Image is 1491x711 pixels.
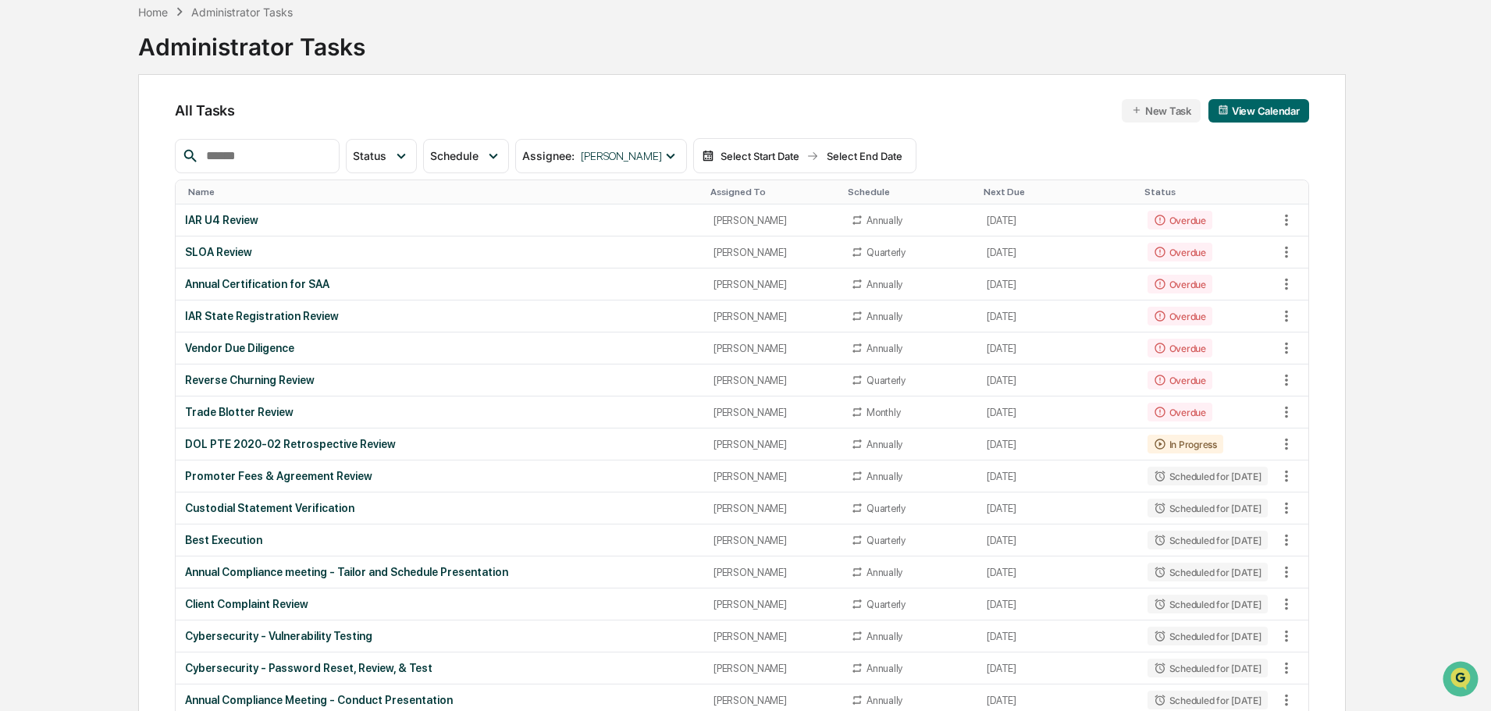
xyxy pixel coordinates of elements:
div: Annually [866,567,902,578]
div: [PERSON_NAME] [713,279,832,290]
td: [DATE] [977,556,1137,588]
div: Promoter Fees & Agreement Review [185,470,695,482]
div: Client Complaint Review [185,598,695,610]
div: Scheduled for [DATE] [1148,499,1268,517]
div: Monthly [866,407,900,418]
div: Best Execution [185,534,695,546]
div: Annually [866,631,902,642]
div: [PERSON_NAME] [713,343,832,354]
div: 🖐️ [16,198,28,211]
div: Scheduled for [DATE] [1148,595,1268,613]
div: [PERSON_NAME] [713,215,832,226]
div: Start new chat [53,119,256,135]
div: Overdue [1148,403,1212,421]
div: Toggle SortBy [1144,187,1271,197]
div: Vendor Due Diligence [185,342,695,354]
div: Select End Date [822,150,908,162]
span: Preclearance [31,197,101,212]
div: Annual Compliance Meeting - Conduct Presentation [185,694,695,706]
div: In Progress [1148,435,1223,453]
div: [PERSON_NAME] [713,503,832,514]
div: [PERSON_NAME] [713,247,832,258]
div: Annually [866,695,902,706]
div: IAR State Registration Review [185,310,695,322]
a: 🔎Data Lookup [9,220,105,248]
p: How can we help? [16,33,284,58]
div: Overdue [1148,275,1212,293]
div: Select Start Date [717,150,803,162]
div: Overdue [1148,339,1212,357]
div: Administrator Tasks [138,20,365,61]
div: [PERSON_NAME] [713,695,832,706]
div: Annually [866,471,902,482]
img: 1746055101610-c473b297-6a78-478c-a979-82029cc54cd1 [16,119,44,148]
div: [PERSON_NAME] [713,631,832,642]
a: 🗄️Attestations [107,190,200,219]
div: Quarterly [866,247,906,258]
iframe: Open customer support [1441,659,1483,702]
div: Toggle SortBy [188,187,698,197]
div: Toggle SortBy [1277,187,1308,197]
div: [PERSON_NAME] [713,439,832,450]
div: Home [138,5,168,19]
div: Scheduled for [DATE] [1148,659,1268,677]
span: Status [353,149,386,162]
div: Annually [866,311,902,322]
div: Toggle SortBy [710,187,835,197]
td: [DATE] [977,396,1137,428]
div: Overdue [1148,371,1212,389]
div: Annual Certification for SAA [185,278,695,290]
div: [PERSON_NAME] [713,471,832,482]
div: Scheduled for [DATE] [1148,691,1268,709]
div: [PERSON_NAME] [713,407,832,418]
div: Cybersecurity - Password Reset, Review, & Test [185,662,695,674]
div: 🔎 [16,228,28,240]
div: DOL PTE 2020-02 Retrospective Review [185,438,695,450]
div: Annually [866,439,902,450]
td: [DATE] [977,492,1137,524]
td: [DATE] [977,588,1137,620]
div: SLOA Review [185,246,695,258]
td: [DATE] [977,204,1137,236]
a: 🖐️Preclearance [9,190,107,219]
button: New Task [1122,99,1201,123]
td: [DATE] [977,332,1137,364]
img: arrow right [806,150,819,162]
div: [PERSON_NAME] [713,567,832,578]
td: [DATE] [977,460,1137,492]
span: Assignee : [522,149,575,162]
span: All Tasks [175,102,234,119]
div: Toggle SortBy [848,187,971,197]
div: [PERSON_NAME] [713,375,832,386]
td: [DATE] [977,524,1137,556]
button: Start new chat [265,124,284,143]
a: Powered byPylon [110,264,189,276]
td: [DATE] [977,268,1137,300]
button: View Calendar [1208,99,1309,123]
div: [PERSON_NAME] [713,535,832,546]
div: Quarterly [866,375,906,386]
div: Reverse Churning Review [185,374,695,386]
div: Scheduled for [DATE] [1148,563,1268,581]
div: Trade Blotter Review [185,406,695,418]
div: Overdue [1148,211,1212,229]
div: Overdue [1148,243,1212,261]
div: Scheduled for [DATE] [1148,467,1268,485]
span: [PERSON_NAME] [581,150,662,162]
div: [PERSON_NAME] [713,311,832,322]
div: Scheduled for [DATE] [1148,531,1268,549]
td: [DATE] [977,236,1137,268]
div: Annually [866,343,902,354]
div: Annually [866,663,902,674]
div: We're available if you need us! [53,135,197,148]
div: Cybersecurity - Vulnerability Testing [185,630,695,642]
span: Schedule [430,149,479,162]
span: Attestations [129,197,194,212]
div: Annually [866,215,902,226]
div: Quarterly [866,503,906,514]
div: Annually [866,279,902,290]
div: Administrator Tasks [191,5,293,19]
td: [DATE] [977,364,1137,396]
